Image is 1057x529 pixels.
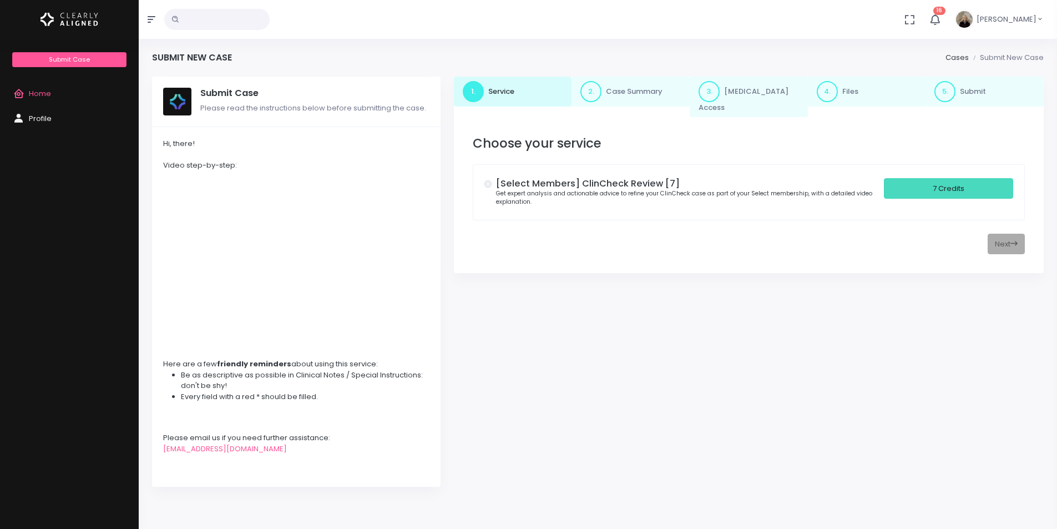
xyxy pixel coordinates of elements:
[163,359,429,370] div: Here are a few about using this service:
[496,189,872,206] small: Get expert analysis and actionable advice to refine your ClinCheck case as part of your Select me...
[41,8,98,31] img: Logo Horizontal
[473,136,1025,151] h3: Choose your service
[945,52,969,63] a: Cases
[454,77,572,107] a: 1.Service
[969,52,1044,63] li: Submit New Case
[977,14,1036,25] span: [PERSON_NAME]
[580,81,601,102] span: 2.
[152,52,232,63] h4: Submit New Case
[200,88,429,99] h5: Submit Case
[934,81,955,102] span: 5.
[690,77,808,118] a: 3.[MEDICAL_DATA] Access
[217,359,291,369] strong: friendly reminders
[884,178,1013,199] div: 7 Credits
[925,77,1044,107] a: 5.Submit
[163,444,287,454] a: [EMAIL_ADDRESS][DOMAIN_NAME]
[200,103,426,113] span: Please read the instructions below before submitting the case.
[181,391,429,402] li: Every field with a red * should be filled.
[29,88,51,99] span: Home
[463,81,484,102] span: 1.
[572,77,690,107] a: 2.Case Summary
[29,113,52,124] span: Profile
[163,160,429,171] div: Video step-by-step:
[933,7,945,15] span: 16
[496,178,884,189] h5: [Select Members] ClinCheck Review [7]
[163,432,429,444] div: Please email us if you need further assistance:
[808,77,926,107] a: 4.Files
[817,81,838,102] span: 4.
[699,81,720,102] span: 3.
[163,138,429,149] div: Hi, there!
[12,52,126,67] a: Submit Case
[49,55,90,64] span: Submit Case
[954,9,974,29] img: Header Avatar
[181,370,429,391] li: Be as descriptive as possible in Clinical Notes / Special Instructions: don't be shy!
